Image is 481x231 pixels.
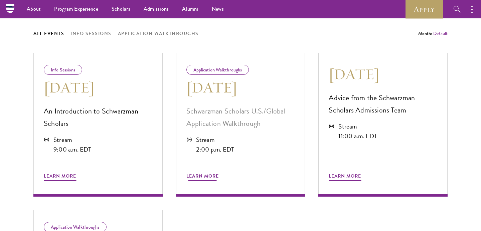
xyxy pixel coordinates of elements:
div: Application Walkthroughs [186,65,249,75]
p: Schwarzman Scholars U.S./Global Application Walkthrough [186,105,295,130]
a: [DATE] Advice from the Schwarzman Scholars Admissions Team Stream 11:00 a.m. EDT Learn More [318,53,448,197]
h3: [DATE] [186,78,295,97]
div: Info Sessions [44,65,82,75]
div: Stream [338,122,377,131]
button: Application Walkthroughs [118,29,199,38]
p: An Introduction to Schwarzman Scholars [44,105,152,130]
span: Month: [418,30,432,37]
a: Info Sessions [DATE] An Introduction to Schwarzman Scholars Stream 9:00 a.m. EDT Learn More [33,53,163,197]
button: Info Sessions [70,29,112,38]
h3: [DATE] [329,65,437,83]
h3: [DATE] [44,78,152,97]
div: 11:00 a.m. EDT [338,131,377,141]
span: Learn More [44,172,76,182]
p: Advice from the Schwarzman Scholars Admissions Team [329,92,437,117]
div: Stream [53,135,92,145]
button: All Events [33,29,64,38]
div: Stream [196,135,234,145]
span: Learn More [186,172,219,182]
button: Default [433,30,448,37]
div: 2:00 p.m. EDT [196,145,234,154]
span: Learn More [329,172,361,182]
div: 9:00 a.m. EDT [53,145,92,154]
a: Application Walkthroughs [DATE] Schwarzman Scholars U.S./Global Application Walkthrough Stream 2:... [176,53,305,197]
